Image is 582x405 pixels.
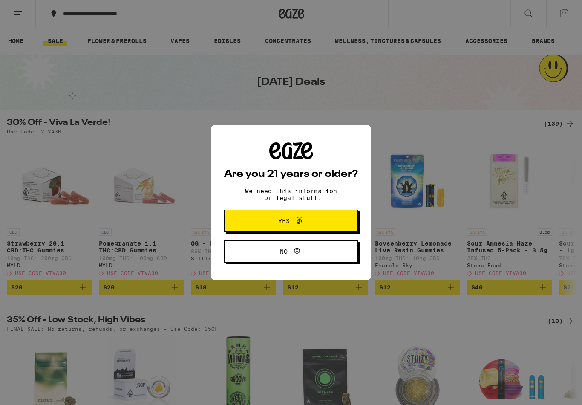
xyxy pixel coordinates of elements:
span: Hi. Need any help? [5,6,61,13]
span: Yes [278,218,290,224]
button: No [224,240,358,263]
span: No [280,249,288,255]
button: Yes [224,210,358,232]
h2: Are you 21 years or older? [224,169,358,179]
p: We need this information for legal stuff. [238,188,344,201]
